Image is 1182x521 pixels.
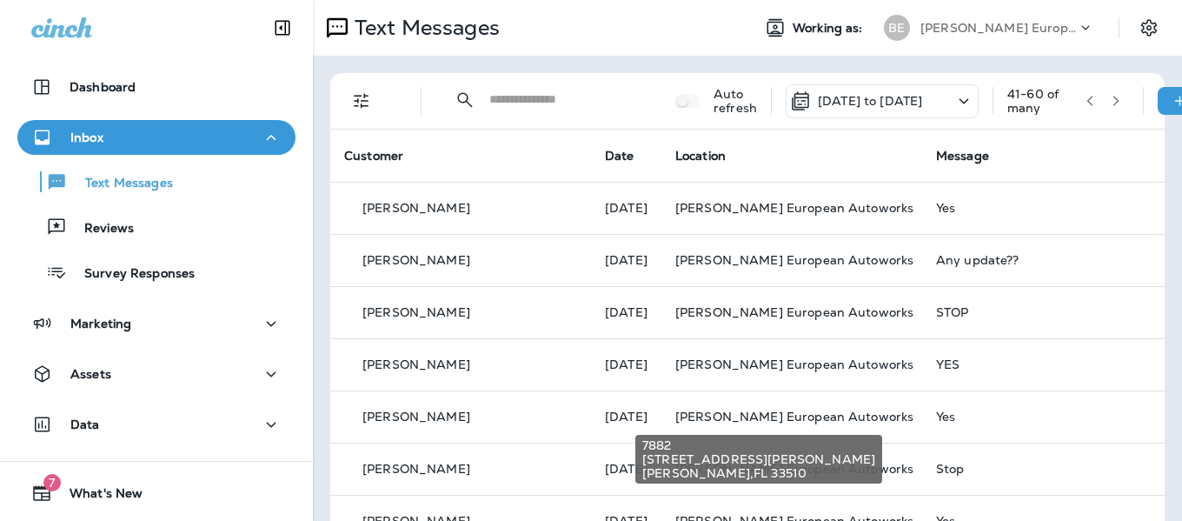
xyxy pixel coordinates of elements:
[17,357,295,391] button: Assets
[675,148,726,164] span: Location
[936,253,1169,267] div: Any update??
[605,305,647,319] p: Jul 14, 2025 07:43 AM
[70,130,103,144] p: Inbox
[448,83,482,117] button: Collapse Search
[714,87,757,115] p: Auto refresh
[605,357,647,371] p: Jul 13, 2025 01:17 PM
[362,410,470,424] p: [PERSON_NAME]
[43,474,61,491] span: 7
[936,357,1169,371] div: YES
[68,176,173,192] p: Text Messages
[17,164,295,200] button: Text Messages
[642,438,875,452] span: 7882
[17,407,295,442] button: Data
[362,201,470,215] p: [PERSON_NAME]
[258,10,307,45] button: Collapse Sidebar
[362,253,470,267] p: [PERSON_NAME]
[675,357,913,372] span: [PERSON_NAME] European Autoworks
[936,462,1169,476] div: Stop
[362,462,470,476] p: [PERSON_NAME]
[1007,87,1072,115] div: 41 - 60 of many
[17,476,295,511] button: 7What's New
[1133,12,1165,43] button: Settings
[675,252,913,268] span: [PERSON_NAME] European Autoworks
[17,306,295,341] button: Marketing
[675,409,913,424] span: [PERSON_NAME] European Autoworks
[675,304,913,320] span: [PERSON_NAME] European Autoworks
[17,120,295,155] button: Inbox
[17,209,295,245] button: Reviews
[70,417,100,431] p: Data
[936,148,989,164] span: Message
[605,201,647,215] p: Jul 15, 2025 11:19 AM
[52,486,143,507] span: What's New
[362,357,470,371] p: [PERSON_NAME]
[605,253,647,267] p: Jul 14, 2025 03:39 PM
[70,367,111,381] p: Assets
[70,317,131,331] p: Marketing
[67,266,195,283] p: Survey Responses
[344,148,403,164] span: Customer
[642,466,875,480] span: [PERSON_NAME] , FL 33510
[936,410,1169,424] div: Yes
[17,70,295,104] button: Dashboard
[642,452,875,466] span: [STREET_ADDRESS][PERSON_NAME]
[17,254,295,291] button: Survey Responses
[605,148,634,164] span: Date
[348,15,500,41] p: Text Messages
[793,21,867,36] span: Working as:
[920,21,1077,35] p: [PERSON_NAME] European Autoworks
[605,410,647,424] p: Jul 13, 2025 12:57 PM
[884,15,910,41] div: BE
[344,83,379,118] button: Filters
[818,94,922,108] p: [DATE] to [DATE]
[67,221,134,237] p: Reviews
[936,201,1169,215] div: Yes
[936,305,1169,319] div: STOP
[70,80,136,94] p: Dashboard
[605,462,647,476] p: Jul 13, 2025 11:42 AM
[362,305,470,319] p: [PERSON_NAME]
[675,200,913,216] span: [PERSON_NAME] European Autoworks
